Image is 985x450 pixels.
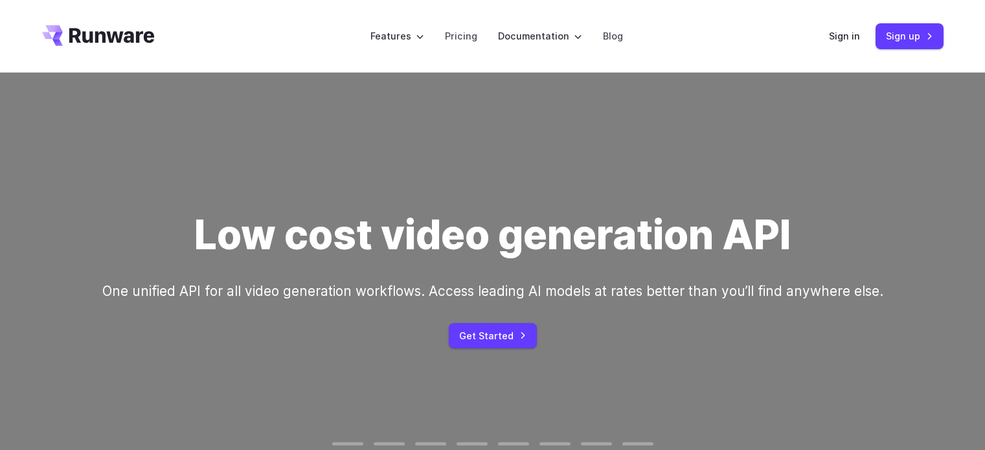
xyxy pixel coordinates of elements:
a: Get Started [449,323,537,348]
a: Go to / [42,25,155,46]
label: Documentation [498,28,582,43]
a: Sign in [829,28,860,43]
a: Blog [603,28,623,43]
label: Features [370,28,424,43]
h1: Low cost video generation API [194,211,791,260]
a: Sign up [876,23,944,49]
p: One unified API for all video generation workflows. Access leading AI models at rates better than... [102,280,883,302]
a: Pricing [445,28,477,43]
